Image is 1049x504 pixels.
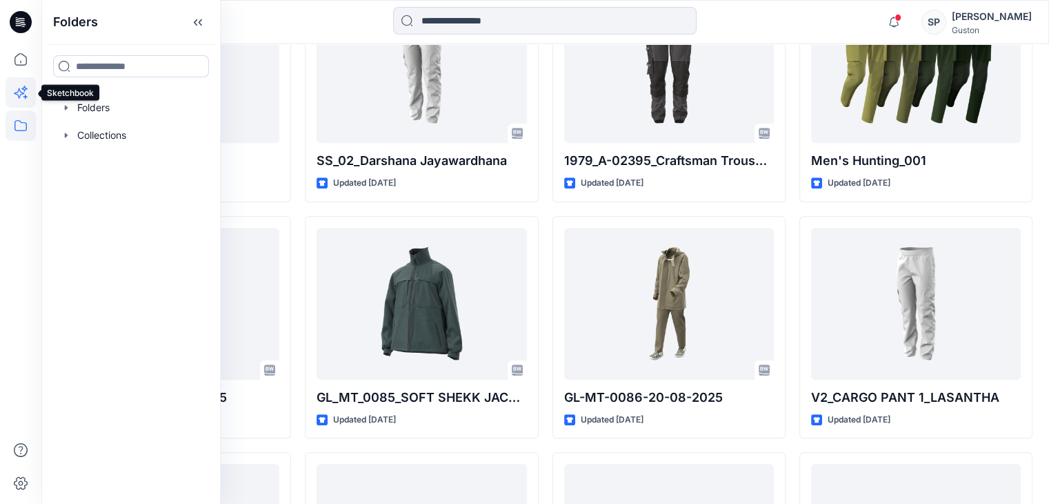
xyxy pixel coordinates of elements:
[811,151,1021,171] p: Men's Hunting_001
[811,228,1021,380] a: V2_CARGO PANT 1_LASANTHA
[921,10,946,35] div: SP
[952,25,1032,35] div: Guston
[828,413,890,427] p: Updated [DATE]
[581,413,643,427] p: Updated [DATE]
[564,151,774,171] p: 1979_A-02395_Craftsman Trousers Striker
[828,176,890,191] p: Updated [DATE]
[333,176,396,191] p: Updated [DATE]
[317,151,526,171] p: SS_02_Darshana Jayawardhana
[581,176,643,191] p: Updated [DATE]
[952,8,1032,25] div: [PERSON_NAME]
[317,228,526,380] a: GL_MT_0085_SOFT SHEKK JACKET
[317,388,526,407] p: GL_MT_0085_SOFT SHEKK JACKET
[564,228,774,380] a: GL-MT-0086-20-08-2025
[564,388,774,407] p: GL-MT-0086-20-08-2025
[333,413,396,427] p: Updated [DATE]
[811,388,1021,407] p: V2_CARGO PANT 1_LASANTHA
